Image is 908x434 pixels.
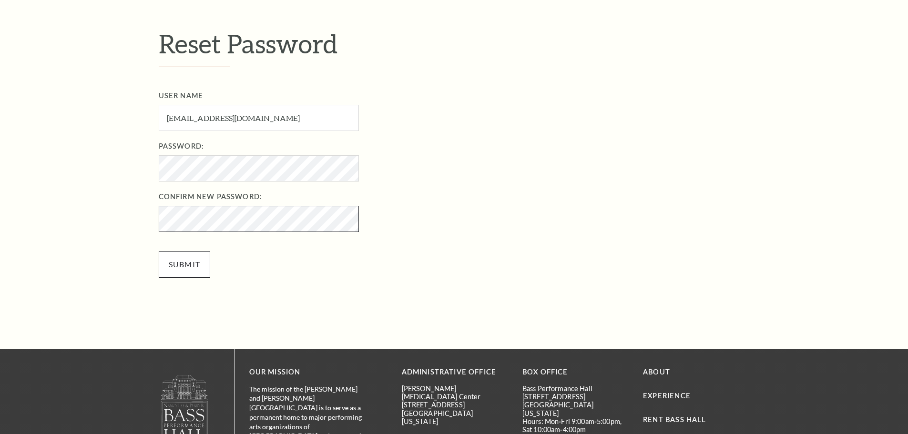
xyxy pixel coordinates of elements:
p: Bass Performance Hall [522,384,629,393]
p: [GEOGRAPHIC_DATA][US_STATE] [402,409,508,426]
a: Rent Bass Hall [643,415,706,424]
h1: Reset Password [159,28,750,67]
a: About [643,368,670,376]
label: Password: [159,141,770,152]
input: Submit [159,251,211,278]
p: [STREET_ADDRESS] [402,401,508,409]
p: [PERSON_NAME][MEDICAL_DATA] Center [402,384,508,401]
a: Experience [643,392,691,400]
p: [GEOGRAPHIC_DATA][US_STATE] [522,401,629,417]
p: [STREET_ADDRESS] [522,393,629,401]
p: Hours: Mon-Fri 9:00am-5:00pm, Sat 10:00am-4:00pm [522,417,629,434]
p: Administrative Office [402,366,508,378]
label: User Name [159,90,770,102]
label: Confirm New Password: [159,191,770,203]
p: OUR MISSION [249,366,368,378]
p: BOX OFFICE [522,366,629,378]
